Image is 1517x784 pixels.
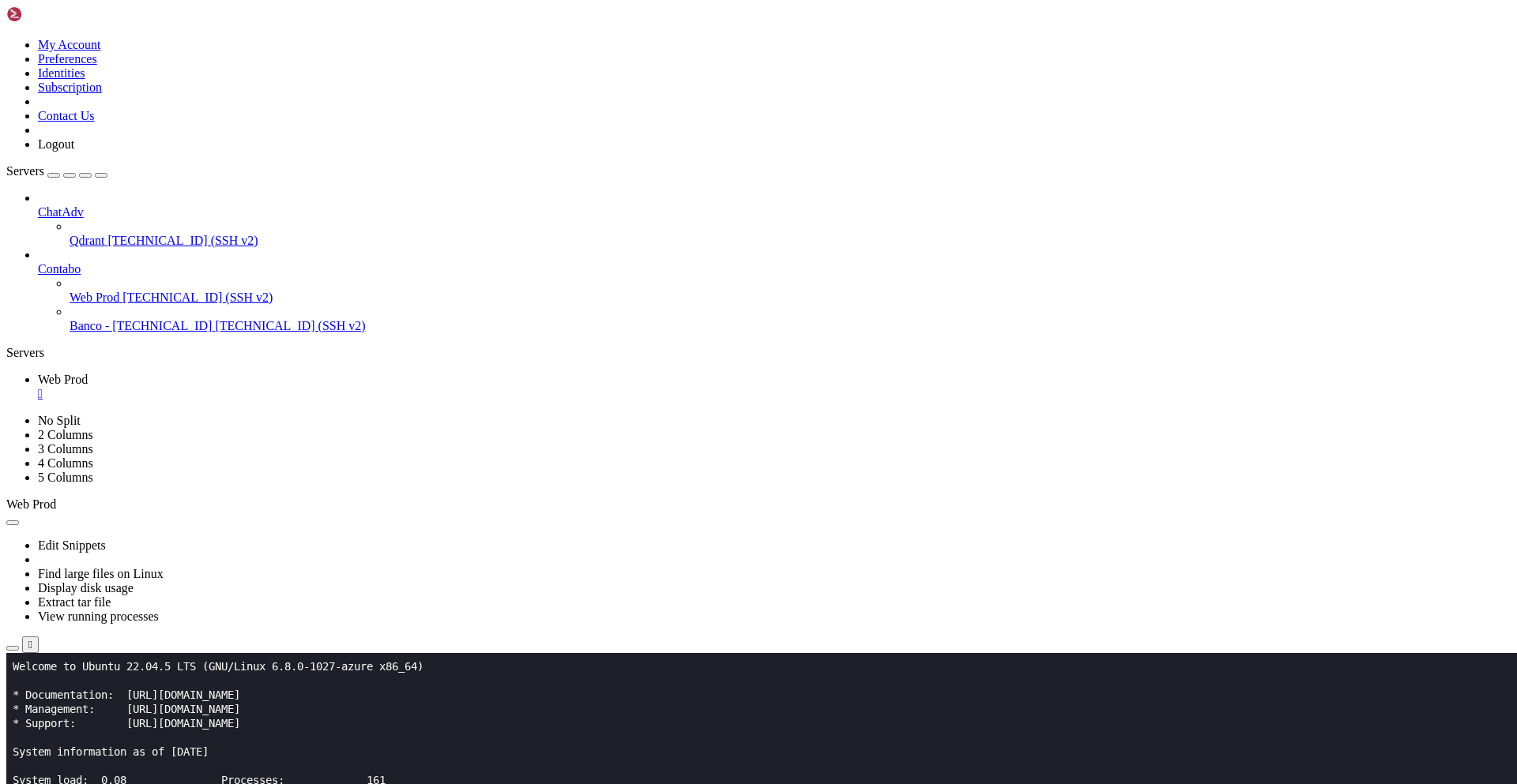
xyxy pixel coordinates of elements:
[6,191,1312,205] x-row: * Strictly confined Kubernetes makes edge and IoT secure. Learn how MicroK8s
[38,205,1511,219] a: ChatAdv
[6,346,1511,360] div: Servers
[38,262,81,276] span: Contabo
[22,636,39,653] button: 
[6,6,1312,21] x-row: Welcome to Ubuntu 22.04.5 LTS (GNU/Linux 6.8.0-1027-azure x86_64)
[6,163,1312,177] x-row: Swap usage: 0%
[6,49,1312,63] x-row: * Management: [URL][DOMAIN_NAME]
[38,414,81,427] a: No Split
[226,418,232,433] div: (33, 29)
[6,291,1312,305] x-row: 148 updates can be applied immediately.
[6,319,1312,333] x-row: To see these additional updates run: apt list --upgradable
[70,319,212,332] span: Banco - [TECHNICAL_ID]
[107,234,258,247] span: [TECHNICAL_ID] (SSH v2)
[6,234,1312,248] x-row: [URL][DOMAIN_NAME]
[70,276,1511,305] li: Web Prod [TECHNICAL_ID] (SSH v2)
[38,442,93,456] a: 3 Columns
[6,6,97,22] img: Shellngn
[6,35,1312,49] x-row: * Documentation: [URL][DOMAIN_NAME]
[6,134,1312,148] x-row: Usage of /: 49.4% of 61.84GB Users logged in: 0
[38,205,84,219] span: ChatAdv
[38,538,106,552] a: Edit Snippets
[38,248,1511,333] li: Contabo
[6,205,1312,219] x-row: just raised the bar for easy, resilient and secure K8s cluster deployment.
[6,164,107,178] a: Servers
[6,63,1312,77] x-row: * Support: [URL][DOMAIN_NAME]
[38,38,101,51] a: My Account
[6,148,1312,163] x-row: Memory usage: 24% IPv4 address for eth0: [TECHNICAL_ID]
[6,418,1312,433] x-row: : $
[38,66,85,80] a: Identities
[6,262,1312,276] x-row: Expanded Security Maintenance for Applications is not enabled.
[38,109,95,122] a: Contact Us
[70,305,1511,333] li: Banco - [TECHNICAL_ID] [TECHNICAL_ID] (SSH v2)
[6,362,1312,376] x-row: Learn more about enabling ESM Apps service at [URL][DOMAIN_NAME]
[38,373,88,386] span: Web Prod
[28,639,32,651] div: 
[38,387,1511,401] a: 
[6,92,1312,106] x-row: System information as of [DATE]
[70,291,119,304] span: Web Prod
[6,497,56,511] span: Web Prod
[38,581,134,595] a: Display disk usage
[38,610,159,623] a: View running processes
[6,404,1312,418] x-row: Last login: [DATE] from [TECHNICAL_ID]
[38,137,74,151] a: Logout
[6,164,44,178] span: Servers
[70,319,1511,333] a: Banco - [TECHNICAL_ID] [TECHNICAL_ID] (SSH v2)
[38,456,93,470] a: 4 Columns
[6,347,1312,362] x-row: 4 additional security updates can be applied with ESM Apps.
[70,234,104,247] span: Qdrant
[38,567,164,580] a: Find large files on Linux
[215,319,365,332] span: [TECHNICAL_ID] (SSH v2)
[70,291,1511,305] a: Web Prod [TECHNICAL_ID] (SSH v2)
[38,262,1511,276] a: Contabo
[38,81,102,94] a: Subscription
[6,120,1312,134] x-row: System load: 0.08 Processes: 161
[6,419,190,432] span: azureuser@chatadv-web-homolog
[38,428,93,441] a: 2 Columns
[196,419,202,432] span: ~
[38,471,93,484] a: 5 Columns
[38,52,97,66] a: Preferences
[70,234,1511,248] a: Qdrant [TECHNICAL_ID] (SSH v2)
[38,373,1511,401] a: Web Prod
[38,595,111,609] a: Extract tar file
[122,291,273,304] span: [TECHNICAL_ID] (SSH v2)
[38,191,1511,248] li: ChatAdv
[70,219,1511,248] li: Qdrant [TECHNICAL_ID] (SSH v2)
[6,305,1312,319] x-row: 118 of these updates are standard security updates.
